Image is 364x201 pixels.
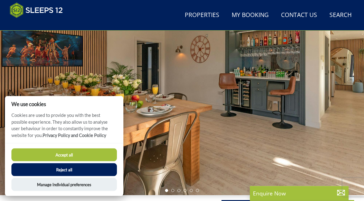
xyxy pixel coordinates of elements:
p: Cookies are used to provide you with the best possible experience. They also allow us to analyse ... [5,112,123,143]
img: Sleeps 12 [10,2,63,18]
a: My Booking [229,8,271,22]
button: Accept all [11,148,117,161]
button: Manage Individual preferences [11,178,117,191]
button: Reject all [11,163,117,176]
a: Properties [182,8,222,22]
iframe: Customer reviews powered by Trustpilot [7,22,72,27]
a: Privacy Policy and Cookie Policy [43,133,106,138]
h2: We use cookies [5,101,123,107]
a: Search [327,8,354,22]
a: Contact Us [279,8,320,22]
p: Enquire Now [253,189,345,197]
